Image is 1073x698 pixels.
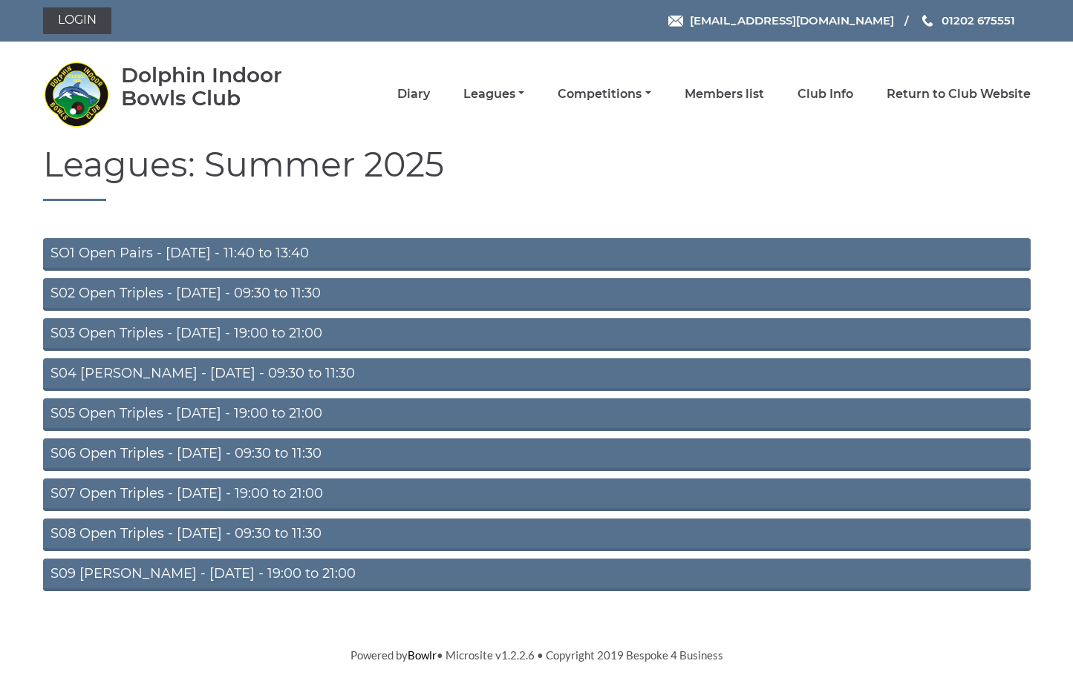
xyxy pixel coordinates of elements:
img: Phone us [922,15,933,27]
a: Competitions [558,86,650,102]
a: Leagues [463,86,524,102]
a: Phone us 01202 675551 [920,12,1015,29]
a: S08 Open Triples - [DATE] - 09:30 to 11:30 [43,518,1031,551]
a: Diary [397,86,430,102]
a: S04 [PERSON_NAME] - [DATE] - 09:30 to 11:30 [43,358,1031,391]
a: S09 [PERSON_NAME] - [DATE] - 19:00 to 21:00 [43,559,1031,591]
img: Email [668,16,683,27]
a: SO1 Open Pairs - [DATE] - 11:40 to 13:40 [43,238,1031,271]
a: Bowlr [408,648,437,662]
a: S07 Open Triples - [DATE] - 19:00 to 21:00 [43,478,1031,511]
a: Members list [685,86,764,102]
a: S06 Open Triples - [DATE] - 09:30 to 11:30 [43,438,1031,471]
span: 01202 675551 [942,13,1015,27]
span: [EMAIL_ADDRESS][DOMAIN_NAME] [690,13,894,27]
a: S02 Open Triples - [DATE] - 09:30 to 11:30 [43,278,1031,311]
a: Club Info [798,86,853,102]
a: S05 Open Triples - [DATE] - 19:00 to 21:00 [43,398,1031,431]
a: S03 Open Triples - [DATE] - 19:00 to 21:00 [43,318,1031,351]
a: Email [EMAIL_ADDRESS][DOMAIN_NAME] [668,12,894,29]
span: Powered by • Microsite v1.2.2.6 • Copyright 2019 Bespoke 4 Business [350,648,723,662]
a: Login [43,7,111,34]
a: Return to Club Website [887,86,1031,102]
div: Dolphin Indoor Bowls Club [121,64,325,110]
img: Dolphin Indoor Bowls Club [43,61,110,128]
h1: Leagues: Summer 2025 [43,146,1031,201]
